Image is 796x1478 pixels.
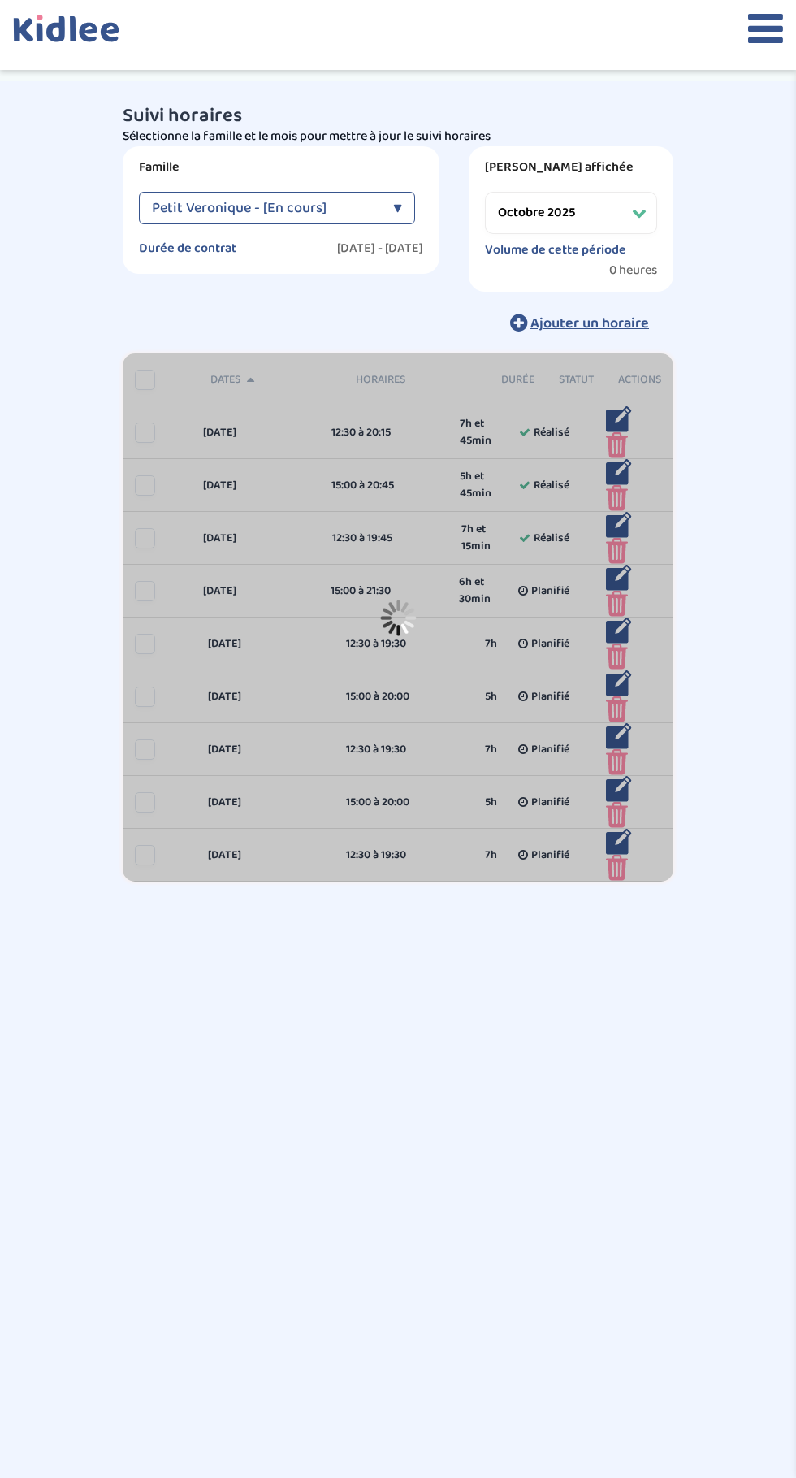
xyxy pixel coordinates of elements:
label: Famille [139,159,423,176]
label: [DATE] - [DATE] [337,241,423,257]
p: Sélectionne la famille et le mois pour mettre à jour le suivi horaires [123,127,673,146]
span: 0 heures [609,262,657,279]
div: ▼ [393,192,402,224]
span: Ajouter un horaire [530,312,649,335]
button: Ajouter un horaire [486,305,673,340]
label: [PERSON_NAME] affichée [485,159,657,176]
span: Petit Veronique - [En cours] [152,192,327,224]
h3: Suivi horaires [123,106,673,127]
label: Durée de contrat [139,241,236,257]
img: loader_sticker.gif [380,600,417,636]
label: Volume de cette période [485,242,626,258]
